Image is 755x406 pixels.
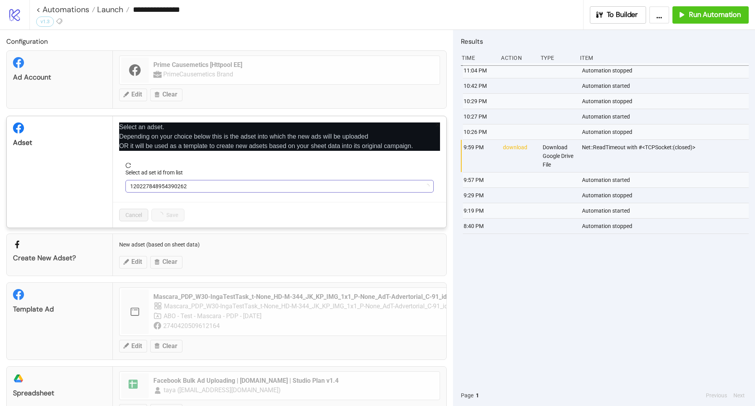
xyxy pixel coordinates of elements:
div: Item [579,50,749,65]
div: Download Google Drive File [542,140,576,172]
div: 10:26 PM [463,124,497,139]
div: Automation stopped [581,188,751,203]
div: 9:29 PM [463,188,497,203]
button: Previous [703,391,729,400]
div: Adset [13,138,106,147]
button: Next [731,391,747,400]
button: Run Automation [672,6,749,24]
div: Automation started [581,109,751,124]
div: 11:04 PM [463,63,497,78]
label: Select ad set id from list [125,168,188,177]
div: Automation stopped [581,94,751,109]
div: v1.3 [36,17,54,27]
span: To Builder [607,10,638,19]
span: reload [125,163,434,168]
button: ... [649,6,669,24]
p: Select an adset. Depending on your choice below this is the adset into which the new ads will be ... [119,122,440,151]
div: Type [540,50,574,65]
button: Save [151,209,184,221]
div: 9:57 PM [463,172,497,187]
div: Time [461,50,495,65]
h2: Results [461,36,749,46]
span: Page [461,391,473,400]
button: Cancel [119,209,148,221]
div: 10:29 PM [463,94,497,109]
div: Action [500,50,534,65]
span: 120227848954390262 [130,180,429,192]
div: Automation started [581,203,751,218]
h2: Configuration [6,36,447,46]
a: < Automations [36,6,95,13]
div: 9:19 PM [463,203,497,218]
span: Launch [95,4,123,15]
span: close [435,122,440,128]
div: Automation started [581,78,751,93]
div: 9:59 PM [463,140,497,172]
div: download [502,140,536,172]
button: 1 [473,391,481,400]
div: 10:27 PM [463,109,497,124]
div: Automation started [581,172,751,187]
div: 8:40 PM [463,219,497,234]
button: To Builder [590,6,646,24]
span: loading [425,184,429,189]
span: Run Automation [689,10,741,19]
div: Automation stopped [581,219,751,234]
div: Automation stopped [581,63,751,78]
div: Automation stopped [581,124,751,139]
a: Launch [95,6,129,13]
div: Net::ReadTimeout with #<TCPSocket:(closed)> [581,140,751,172]
div: 10:42 PM [463,78,497,93]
